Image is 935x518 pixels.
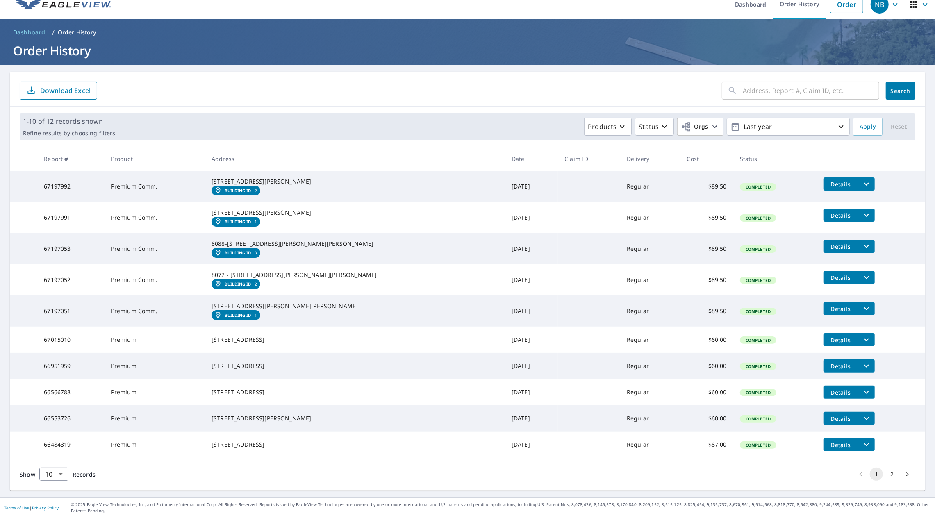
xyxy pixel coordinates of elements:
[680,432,733,458] td: $87.00
[733,147,817,171] th: Status
[828,211,853,219] span: Details
[620,202,680,233] td: Regular
[212,362,498,370] div: [STREET_ADDRESS]
[680,202,733,233] td: $89.50
[205,147,505,171] th: Address
[741,277,776,283] span: Completed
[20,470,35,478] span: Show
[828,274,853,282] span: Details
[680,327,733,353] td: $60.00
[212,186,260,195] a: Building ID2
[505,233,558,264] td: [DATE]
[225,188,251,193] em: Building ID
[885,468,899,481] button: Go to page 2
[52,27,55,37] li: /
[225,219,251,224] em: Building ID
[824,359,858,373] button: detailsBtn-66951959
[680,379,733,405] td: $60.00
[40,86,91,95] p: Download Excel
[4,505,30,511] a: Terms of Use
[558,147,620,171] th: Claim ID
[58,28,96,36] p: Order History
[741,364,776,369] span: Completed
[505,147,558,171] th: Date
[37,171,104,202] td: 67197992
[505,405,558,432] td: [DATE]
[740,120,836,134] p: Last year
[505,327,558,353] td: [DATE]
[824,438,858,451] button: detailsBtn-66484319
[105,171,205,202] td: Premium Comm.
[620,379,680,405] td: Regular
[741,215,776,221] span: Completed
[212,271,498,279] div: 8072 - [STREET_ADDRESS][PERSON_NAME][PERSON_NAME]
[37,405,104,432] td: 66553726
[620,171,680,202] td: Regular
[620,353,680,379] td: Regular
[858,359,875,373] button: filesDropdownBtn-66951959
[743,79,879,102] input: Address, Report #, Claim ID, etc.
[680,295,733,327] td: $89.50
[37,202,104,233] td: 67197991
[37,295,104,327] td: 67197051
[858,271,875,284] button: filesDropdownBtn-67197052
[741,309,776,314] span: Completed
[212,240,498,248] div: 8088-[STREET_ADDRESS][PERSON_NAME][PERSON_NAME]
[584,118,632,136] button: Products
[620,264,680,295] td: Regular
[620,147,680,171] th: Delivery
[37,353,104,379] td: 66951959
[105,327,205,353] td: Premium
[828,180,853,188] span: Details
[858,412,875,425] button: filesDropdownBtn-66553726
[870,468,883,481] button: page 1
[505,295,558,327] td: [DATE]
[741,390,776,395] span: Completed
[105,379,205,405] td: Premium
[37,233,104,264] td: 67197053
[860,122,876,132] span: Apply
[212,177,498,186] div: [STREET_ADDRESS][PERSON_NAME]
[212,414,498,423] div: [STREET_ADDRESS][PERSON_NAME]
[680,233,733,264] td: $89.50
[824,412,858,425] button: detailsBtn-66553726
[727,118,850,136] button: Last year
[858,438,875,451] button: filesDropdownBtn-66484319
[505,202,558,233] td: [DATE]
[858,240,875,253] button: filesDropdownBtn-67197053
[225,282,251,286] em: Building ID
[828,388,853,396] span: Details
[32,505,59,511] a: Privacy Policy
[39,463,68,486] div: 10
[858,302,875,315] button: filesDropdownBtn-67197051
[853,468,915,481] nav: pagination navigation
[824,209,858,222] button: detailsBtn-67197991
[37,147,104,171] th: Report #
[23,129,115,137] p: Refine results by choosing filters
[828,305,853,313] span: Details
[225,250,251,255] em: Building ID
[20,82,97,100] button: Download Excel
[212,248,260,258] a: Building ID3
[10,26,925,39] nav: breadcrumb
[505,171,558,202] td: [DATE]
[639,122,659,132] p: Status
[892,87,909,95] span: Search
[824,302,858,315] button: detailsBtn-67197051
[853,118,883,136] button: Apply
[828,441,853,449] span: Details
[37,327,104,353] td: 67015010
[505,379,558,405] td: [DATE]
[741,184,776,190] span: Completed
[105,147,205,171] th: Product
[212,302,498,310] div: [STREET_ADDRESS][PERSON_NAME][PERSON_NAME]
[620,327,680,353] td: Regular
[677,118,723,136] button: Orgs
[212,217,260,227] a: Building ID1
[824,240,858,253] button: detailsBtn-67197053
[212,336,498,344] div: [STREET_ADDRESS]
[741,337,776,343] span: Completed
[23,116,115,126] p: 1-10 of 12 records shown
[105,264,205,295] td: Premium Comm.
[858,177,875,191] button: filesDropdownBtn-67197992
